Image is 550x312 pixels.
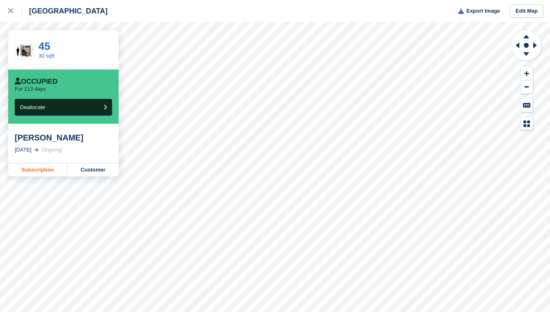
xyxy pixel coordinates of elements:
button: Zoom In [521,67,533,80]
div: Occupied [15,78,58,86]
button: Map Legend [521,117,533,130]
span: Export Image [466,7,500,15]
div: [GEOGRAPHIC_DATA] [22,6,108,16]
a: Edit Map [510,4,543,18]
button: Export Image [453,4,500,18]
button: Deallocate [15,99,112,116]
span: Deallocate [20,104,45,110]
p: For 113 days [15,86,46,92]
img: 30%20sqft.jpeg [15,40,34,59]
div: [DATE] [15,146,31,154]
button: Keyboard Shortcuts [521,98,533,112]
div: [PERSON_NAME] [15,133,112,143]
div: Ongoing [42,146,62,154]
a: Customer [67,163,119,176]
a: Subscription [8,163,67,176]
button: Zoom Out [521,80,533,94]
img: arrow-right-light-icn-cde0832a797a2874e46488d9cf13f60e5c3a73dbe684e267c42b8395dfbc2abf.svg [34,148,38,152]
a: 45 [38,40,50,52]
a: 30 sqft [38,53,54,59]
